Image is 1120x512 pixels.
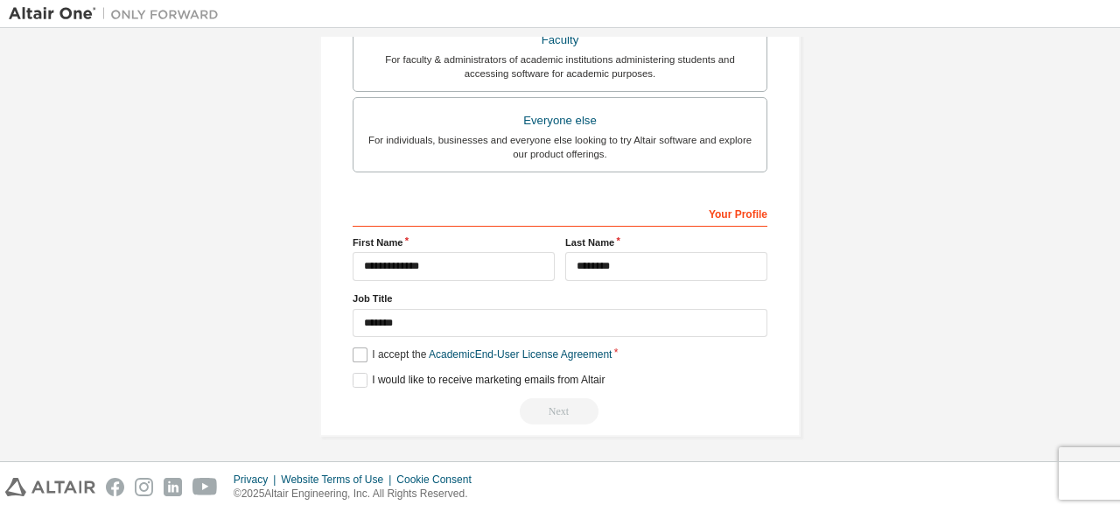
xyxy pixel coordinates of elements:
label: First Name [353,235,555,249]
div: Website Terms of Use [281,473,396,487]
div: Your Profile [353,199,767,227]
img: facebook.svg [106,478,124,496]
label: I would like to receive marketing emails from Altair [353,373,605,388]
label: I accept the [353,347,612,362]
img: linkedin.svg [164,478,182,496]
div: Faculty [364,28,756,53]
img: instagram.svg [135,478,153,496]
div: For individuals, businesses and everyone else looking to try Altair software and explore our prod... [364,133,756,161]
div: Cookie Consent [396,473,481,487]
img: Altair One [9,5,227,23]
p: © 2025 Altair Engineering, Inc. All Rights Reserved. [234,487,482,501]
img: altair_logo.svg [5,478,95,496]
label: Job Title [353,291,767,305]
div: You need to provide your academic email [353,398,767,424]
a: Academic End-User License Agreement [429,348,612,361]
div: Everyone else [364,109,756,133]
label: Last Name [565,235,767,249]
img: youtube.svg [192,478,218,496]
div: For faculty & administrators of academic institutions administering students and accessing softwa... [364,53,756,81]
div: Privacy [234,473,281,487]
